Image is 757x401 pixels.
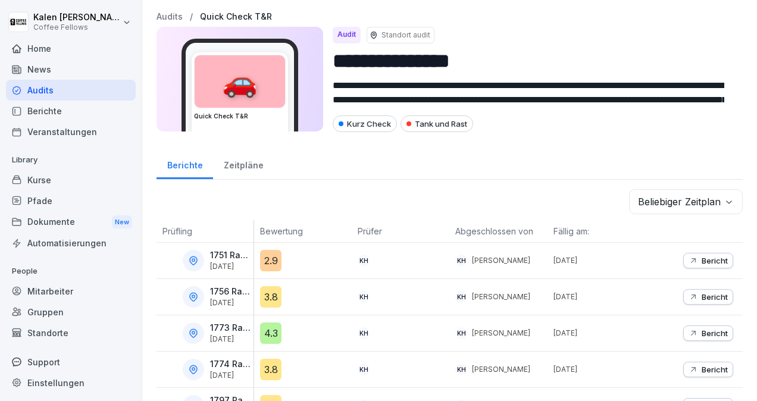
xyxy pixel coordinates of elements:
p: Library [6,151,136,170]
a: Veranstaltungen [6,121,136,142]
div: KH [358,255,370,267]
a: Gruppen [6,302,136,322]
p: People [6,262,136,281]
a: Mitarbeiter [6,281,136,302]
div: New [112,215,132,229]
p: Abgeschlossen von [455,225,541,237]
p: [DATE] [210,335,251,343]
p: Bericht [702,365,728,374]
p: [PERSON_NAME] [472,328,530,339]
th: Prüfer [352,220,449,243]
a: Home [6,38,136,59]
p: [PERSON_NAME] [472,255,530,266]
a: News [6,59,136,80]
div: 2.9 [260,250,281,271]
p: [PERSON_NAME] [472,292,530,302]
div: KH [455,327,467,339]
div: Tank und Rast [401,115,473,132]
div: 4.3 [260,322,281,344]
h3: Quick Check T&R [194,112,286,121]
div: KH [455,291,467,303]
p: 1756 Raststätte Demminer Land [210,287,251,297]
p: [DATE] [553,328,645,339]
p: 1773 Raststätte [GEOGRAPHIC_DATA] [210,323,251,333]
a: Zeitpläne [213,149,274,179]
button: Bericht [683,253,733,268]
a: Audits [6,80,136,101]
button: Bericht [683,289,733,305]
p: [PERSON_NAME] [472,364,530,375]
p: [DATE] [210,299,251,307]
a: DokumenteNew [6,211,136,233]
div: Kurz Check [333,115,397,132]
a: Quick Check T&R [200,12,272,22]
a: Automatisierungen [6,233,136,253]
p: Bewertung [260,225,346,237]
a: Pfade [6,190,136,211]
p: Bericht [702,328,728,338]
p: [DATE] [210,262,251,271]
p: Prüfling [162,225,248,237]
div: 3.8 [260,359,281,380]
p: Bericht [702,256,728,265]
div: Audit [333,27,361,43]
p: 1751 Raststätte [GEOGRAPHIC_DATA] [210,250,251,261]
p: Bericht [702,292,728,302]
p: [DATE] [210,371,251,380]
div: KH [358,364,370,375]
a: Einstellungen [6,372,136,393]
p: 1774 Raststätte [GEOGRAPHIC_DATA] [210,359,251,369]
div: KH [358,291,370,303]
p: Standort audit [381,30,430,40]
a: Berichte [6,101,136,121]
div: KH [358,327,370,339]
div: KH [455,364,467,375]
div: 🚗 [195,55,285,108]
div: 3.8 [260,286,281,308]
button: Bericht [683,325,733,341]
button: Bericht [683,362,733,377]
p: / [190,12,193,22]
p: [DATE] [553,364,645,375]
p: Coffee Fellows [33,23,120,32]
th: Fällig am: [548,220,645,243]
div: Dokumente [6,211,136,233]
a: Kurse [6,170,136,190]
a: Berichte [157,149,213,179]
a: Standorte [6,322,136,343]
a: Audits [157,12,183,22]
div: KH [455,255,467,267]
div: Support [6,352,136,372]
p: Kalen [PERSON_NAME] [33,12,120,23]
p: [DATE] [553,292,645,302]
p: [DATE] [553,255,645,266]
